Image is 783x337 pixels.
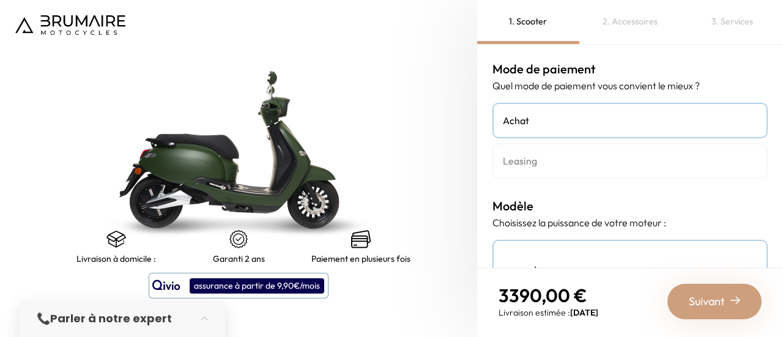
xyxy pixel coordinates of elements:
h4: Leasing [503,154,757,168]
img: Logo de Brumaire [15,15,125,35]
p: Livraison estimée : [499,306,598,319]
h4: Achat [503,113,757,128]
span: [DATE] [570,307,598,318]
img: shipping.png [106,229,126,249]
h3: Modèle [492,197,768,215]
p: Garanti 2 ans [213,254,265,264]
p: Choisissez la puissance de votre moteur : [492,215,768,230]
img: Scooter [500,247,561,308]
img: credit-cards.png [351,229,371,249]
span: 3390,00 € [499,284,587,307]
img: right-arrow-2.png [730,295,740,305]
p: Livraison à domicile : [76,254,156,264]
img: certificat-de-garantie.png [229,229,248,249]
p: Paiement en plusieurs fois [311,254,410,264]
img: logo qivio [152,278,180,293]
div: assurance à partir de 9,90€/mois [190,278,324,294]
span: Suivant [689,293,725,310]
h3: Mode de paiement [492,60,768,78]
p: Quel mode de paiement vous convient le mieux ? [492,78,768,93]
a: Leasing [492,143,768,179]
button: assurance à partir de 9,90€/mois [149,273,328,298]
